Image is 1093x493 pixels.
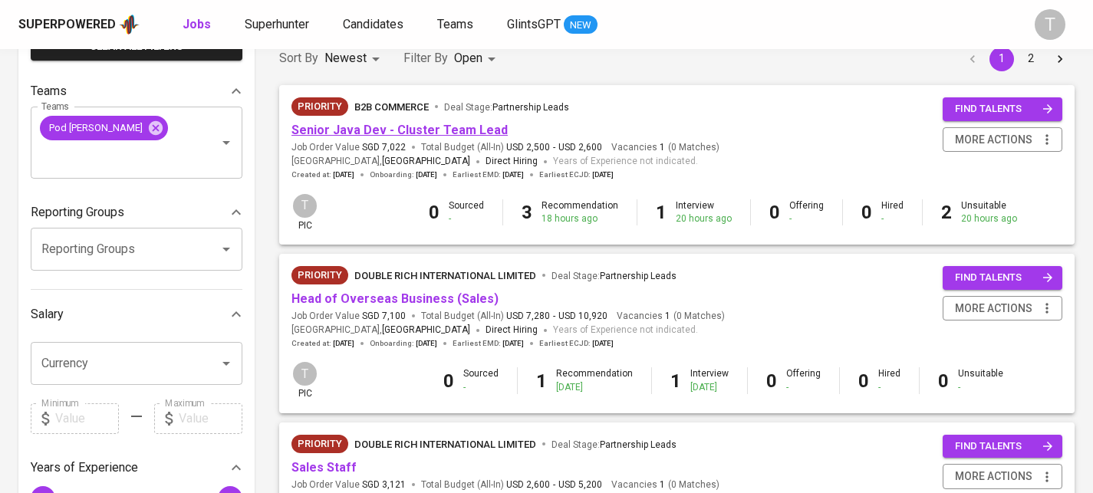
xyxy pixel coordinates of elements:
[421,310,607,323] span: Total Budget (All-In)
[354,270,536,281] span: Double Rich International Limited
[333,169,354,180] span: [DATE]
[558,310,607,323] span: USD 10,920
[421,478,602,491] span: Total Budget (All-In)
[553,310,555,323] span: -
[958,381,1003,394] div: -
[943,464,1062,489] button: more actions
[522,202,532,223] b: 3
[663,310,670,323] span: 1
[486,324,538,335] span: Direct Hiring
[245,17,309,31] span: Superhunter
[382,154,470,169] span: [GEOGRAPHIC_DATA]
[119,13,140,36] img: app logo
[878,367,900,393] div: Hired
[507,15,598,35] a: GlintsGPT NEW
[31,305,64,324] p: Salary
[670,370,681,392] b: 1
[463,367,499,393] div: Sourced
[881,212,904,225] div: -
[786,381,821,394] div: -
[40,116,168,140] div: Pod [PERSON_NAME]
[558,141,602,154] span: USD 2,600
[676,212,732,225] div: 20 hours ago
[291,310,406,323] span: Job Order Value
[416,169,437,180] span: [DATE]
[216,353,237,374] button: Open
[551,271,677,281] span: Deal Stage :
[1019,47,1043,71] button: Go to page 2
[611,478,719,491] span: Vacancies ( 0 Matches )
[943,97,1062,121] button: find talents
[31,299,242,330] div: Salary
[421,141,602,154] span: Total Budget (All-In)
[216,238,237,260] button: Open
[943,266,1062,290] button: find talents
[941,202,952,223] b: 2
[324,49,367,67] p: Newest
[343,15,407,35] a: Candidates
[291,360,318,400] div: pic
[324,44,385,73] div: Newest
[958,47,1075,71] nav: pagination navigation
[961,199,1017,225] div: Unsuitable
[18,16,116,34] div: Superpowered
[502,338,524,349] span: [DATE]
[943,296,1062,321] button: more actions
[403,49,448,67] p: Filter By
[789,212,824,225] div: -
[539,169,614,180] span: Earliest ECJD :
[690,381,729,394] div: [DATE]
[556,381,633,394] div: [DATE]
[553,478,555,491] span: -
[858,370,869,392] b: 0
[789,199,824,225] div: Offering
[600,271,677,281] span: Partnership Leads
[955,100,1053,118] span: find talents
[961,212,1017,225] div: 20 hours ago
[291,478,406,491] span: Job Order Value
[989,47,1014,71] button: page 1
[291,154,470,169] span: [GEOGRAPHIC_DATA] ,
[943,435,1062,458] button: find talents
[611,141,719,154] span: Vacancies ( 0 Matches )
[453,338,524,349] span: Earliest EMD :
[291,460,357,475] a: Sales Staff
[786,367,821,393] div: Offering
[343,17,403,31] span: Candidates
[333,338,354,349] span: [DATE]
[676,199,732,225] div: Interview
[18,13,140,36] a: Superpoweredapp logo
[600,439,677,450] span: Partnership Leads
[617,310,725,323] span: Vacancies ( 0 Matches )
[291,268,348,283] span: Priority
[556,367,633,393] div: Recommendation
[542,199,618,225] div: Recommendation
[245,15,312,35] a: Superhunter
[291,338,354,349] span: Created at :
[506,310,550,323] span: USD 7,280
[291,192,318,219] div: T
[216,132,237,153] button: Open
[656,202,667,223] b: 1
[291,99,348,114] span: Priority
[657,141,665,154] span: 1
[553,154,698,169] span: Years of Experience not indicated.
[291,323,470,338] span: [GEOGRAPHIC_DATA] ,
[492,102,569,113] span: Partnership Leads
[55,403,119,434] input: Value
[291,97,348,116] div: New Job received from Demand Team
[31,458,138,477] p: Years of Experience
[690,367,729,393] div: Interview
[506,141,550,154] span: USD 2,500
[31,76,242,107] div: Teams
[486,156,538,166] span: Direct Hiring
[31,452,242,483] div: Years of Experience
[955,299,1032,318] span: more actions
[861,202,872,223] b: 0
[553,141,555,154] span: -
[362,310,406,323] span: SGD 7,100
[878,381,900,394] div: -
[564,18,598,33] span: NEW
[40,120,152,135] span: Pod [PERSON_NAME]
[553,323,698,338] span: Years of Experience not indicated.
